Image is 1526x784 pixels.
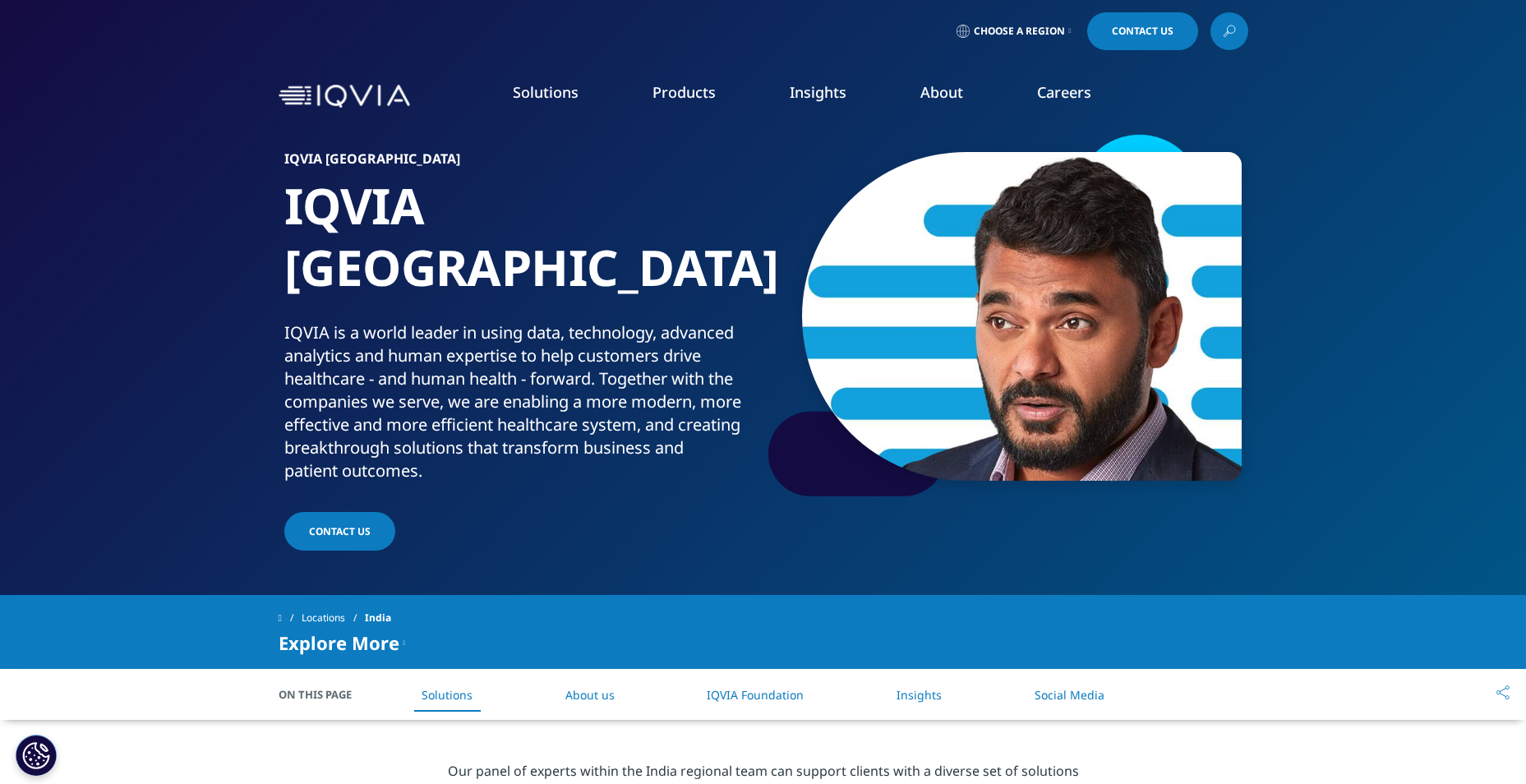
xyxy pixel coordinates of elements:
h6: IQVIA [GEOGRAPHIC_DATA] [284,152,757,175]
a: CONTACT US [284,512,395,551]
span: India [365,603,391,633]
a: Insights [897,687,942,703]
span: CONTACT US [309,524,371,538]
a: Solutions [422,687,473,703]
a: IQVIA Foundation [707,687,804,703]
span: Contact Us [1112,26,1173,36]
h1: IQVIA [GEOGRAPHIC_DATA] [284,175,757,321]
img: 22_rbuportraitoption.jpg [802,152,1242,481]
button: Cookie Settings [16,735,57,776]
a: Products [652,82,716,102]
a: About [920,82,963,102]
a: Social Media [1035,687,1104,703]
a: Careers [1037,82,1091,102]
a: Insights [790,82,846,102]
a: Contact Us [1087,12,1198,50]
a: Solutions [513,82,579,102]
nav: Primary [417,58,1248,135]
span: Choose a Region [974,25,1065,38]
div: IQVIA is a world leader in using data, technology, advanced analytics and human expertise to help... [284,321,757,482]
span: Explore More [279,633,399,653]
a: Locations [302,603,365,633]
img: IQVIA Healthcare Information Technology and Pharma Clinical Research Company [279,85,410,108]
a: About us [565,687,615,703]
span: On This Page [279,686,369,703]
